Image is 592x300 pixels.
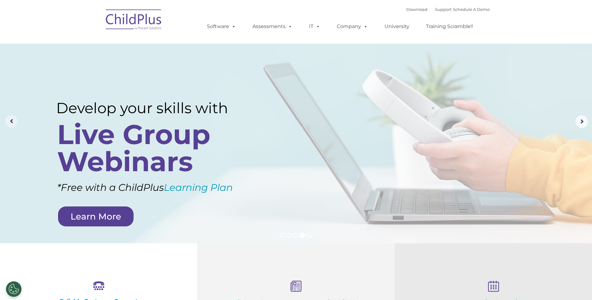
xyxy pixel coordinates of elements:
[330,20,374,33] a: Company
[435,7,452,12] a: Support
[378,20,416,33] a: University
[406,7,490,12] font: |
[56,99,252,117] rs-layer: Develop your skills with
[57,179,266,196] rs-layer: *Free with a ChildPlus
[58,206,134,226] a: Learn More
[406,7,428,12] a: Download
[420,20,479,33] a: Training Scramble!!
[87,41,106,46] span: Last name
[87,67,113,71] span: Phone number
[453,7,490,12] a: Schedule A Demo
[246,20,299,33] a: Assessments
[303,20,326,33] a: IT
[57,121,250,175] rs-layer: Live Group Webinars
[103,5,165,36] img: ChildPlus by Procare Solutions
[6,281,22,297] button: Cookies Settings
[164,181,233,193] a: Learning Plan
[201,20,242,33] a: Software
